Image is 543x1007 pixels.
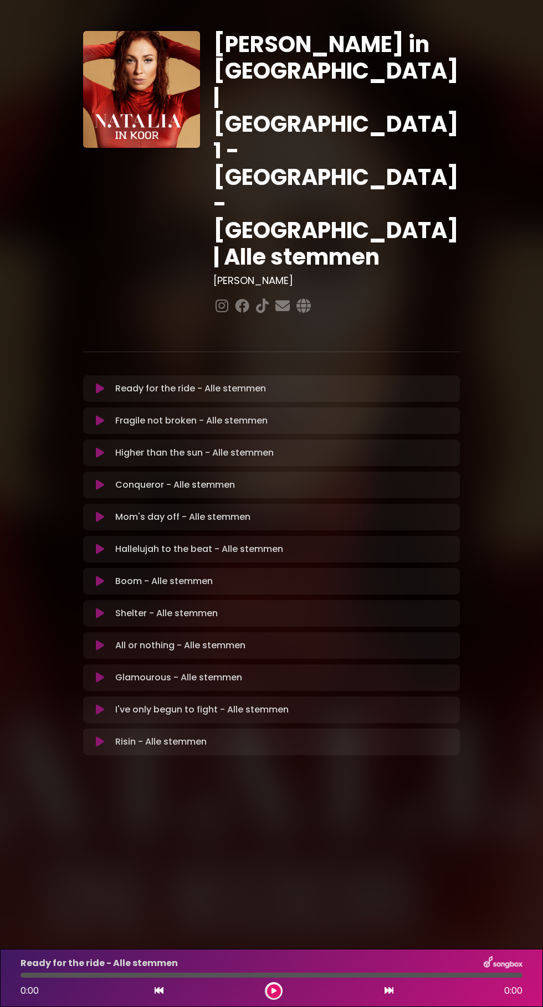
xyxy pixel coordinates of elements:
p: I've only begun to fight - Alle stemmen [115,703,289,716]
p: Conqueror - Alle stemmen [115,478,235,492]
p: Glamourous - Alle stemmen [115,671,242,684]
img: YTVS25JmS9CLUqXqkEhs [83,31,200,148]
p: Fragile not broken - Alle stemmen [115,414,268,427]
p: All or nothing - Alle stemmen [115,639,245,652]
p: Mom's day off - Alle stemmen [115,510,250,524]
h1: [PERSON_NAME] in [GEOGRAPHIC_DATA] | [GEOGRAPHIC_DATA] 1 - [GEOGRAPHIC_DATA] - [GEOGRAPHIC_DATA] ... [213,31,460,270]
p: Higher than the sun - Alle stemmen [115,446,274,459]
p: Hallelujah to the beat - Alle stemmen [115,543,283,556]
p: Boom - Alle stemmen [115,575,213,588]
h3: [PERSON_NAME] [213,275,460,287]
p: Risin - Alle stemmen [115,735,207,748]
p: Shelter - Alle stemmen [115,607,218,620]
p: Ready for the ride - Alle stemmen [115,382,266,395]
